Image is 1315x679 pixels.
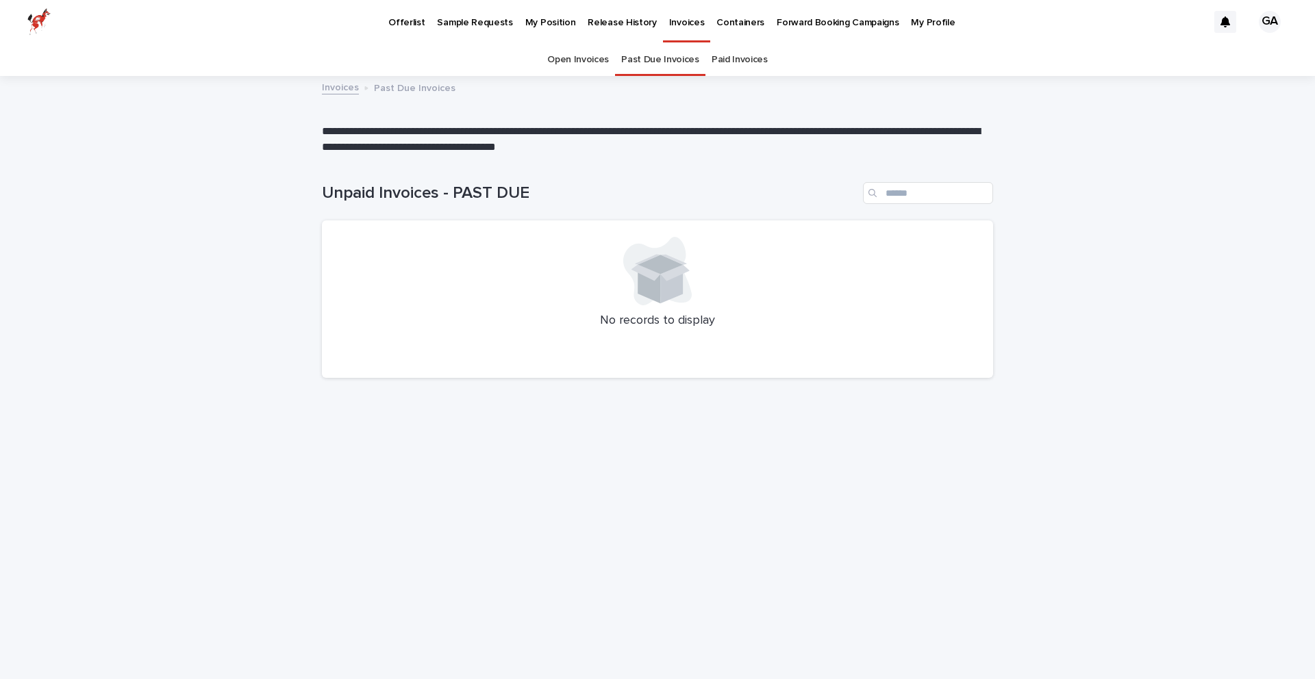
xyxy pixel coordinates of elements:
[27,8,51,36] img: zttTXibQQrCfv9chImQE
[322,183,857,203] h1: Unpaid Invoices - PAST DUE
[621,44,699,76] a: Past Due Invoices
[338,313,977,329] p: No records to display
[863,182,993,204] input: Search
[712,44,768,76] a: Paid Invoices
[374,79,455,94] p: Past Due Invoices
[547,44,609,76] a: Open Invoices
[322,79,359,94] a: Invoices
[1259,11,1281,33] div: GA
